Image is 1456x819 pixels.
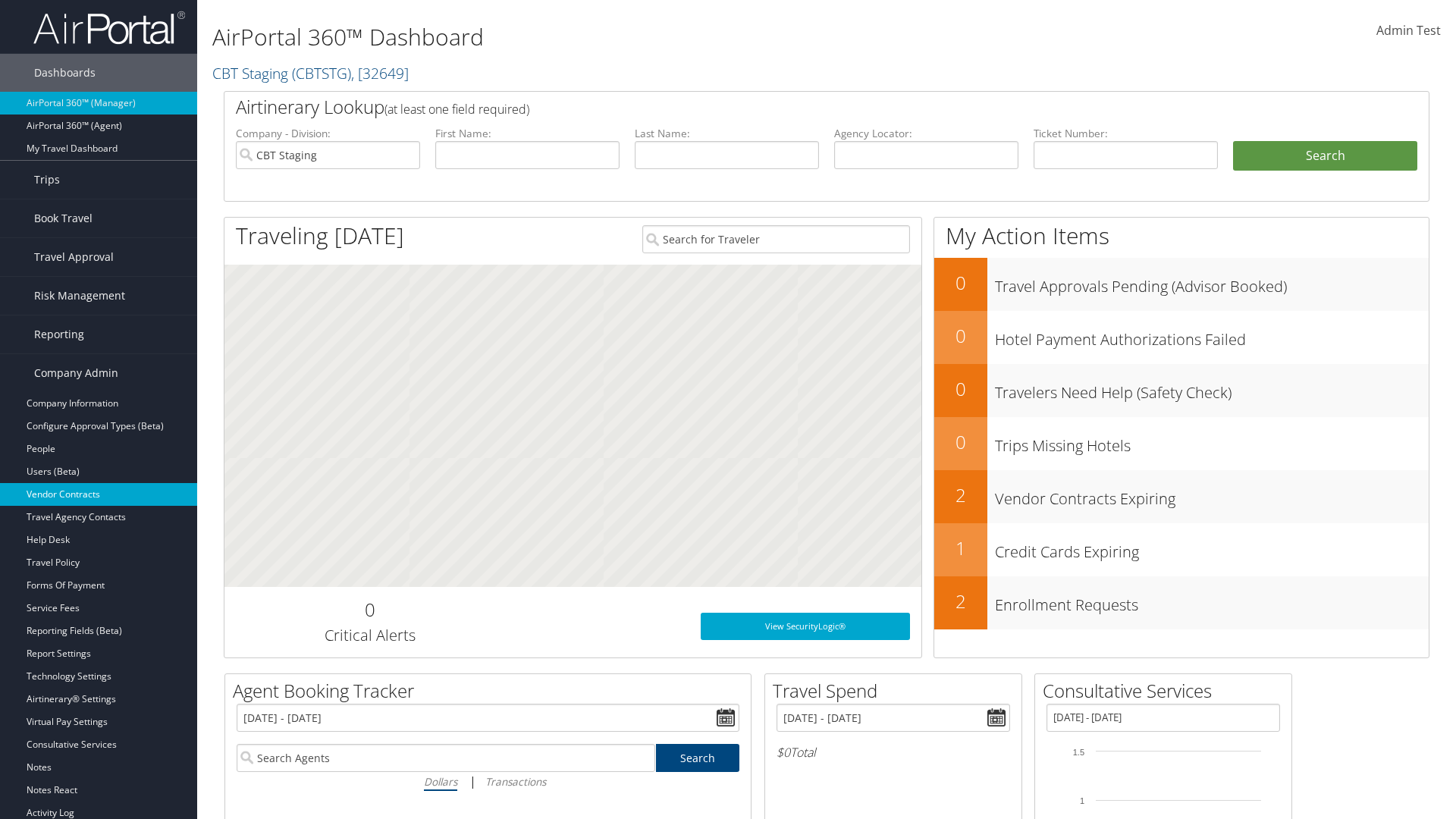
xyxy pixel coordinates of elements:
[777,744,1010,761] h6: Total
[834,126,1018,141] label: Agency Locator:
[233,678,751,704] h2: Agent Booking Tracker
[236,220,404,252] h1: Traveling [DATE]
[236,126,420,141] label: Company - Division:
[934,535,987,561] h2: 1
[701,613,910,640] a: View SecurityLogic®
[934,417,1429,470] a: 0Trips Missing Hotels
[237,744,655,772] input: Search Agents
[34,199,93,237] span: Book Travel
[995,375,1429,403] h3: Travelers Need Help (Safety Check)
[995,481,1429,510] h3: Vendor Contracts Expiring
[995,534,1429,563] h3: Credit Cards Expiring
[384,101,529,118] span: (at least one field required)
[934,588,987,614] h2: 2
[995,268,1429,297] h3: Travel Approvals Pending (Advisor Booked)
[236,94,1317,120] h2: Airtinerary Lookup
[237,772,739,791] div: |
[934,482,987,508] h2: 2
[773,678,1021,704] h2: Travel Spend
[1233,141,1417,171] button: Search
[34,161,60,199] span: Trips
[424,774,457,789] i: Dollars
[34,315,84,353] span: Reporting
[33,10,185,45] img: airportal-logo.png
[351,63,409,83] span: , [ 32649 ]
[236,625,504,646] h3: Critical Alerts
[212,63,409,83] a: CBT Staging
[34,277,125,315] span: Risk Management
[1376,22,1441,39] span: Admin Test
[934,470,1429,523] a: 2Vendor Contracts Expiring
[995,428,1429,457] h3: Trips Missing Hotels
[656,744,740,772] a: Search
[34,238,114,276] span: Travel Approval
[777,744,790,761] span: $0
[934,323,987,349] h2: 0
[934,429,987,455] h2: 0
[934,376,987,402] h2: 0
[212,21,1031,53] h1: AirPortal 360™ Dashboard
[1073,748,1084,757] tspan: 1.5
[435,126,620,141] label: First Name:
[995,587,1429,616] h3: Enrollment Requests
[485,774,546,789] i: Transactions
[642,225,910,253] input: Search for Traveler
[995,322,1429,350] h3: Hotel Payment Authorizations Failed
[34,354,118,392] span: Company Admin
[236,597,504,623] h2: 0
[934,220,1429,252] h1: My Action Items
[934,311,1429,364] a: 0Hotel Payment Authorizations Failed
[1080,796,1084,805] tspan: 1
[635,126,819,141] label: Last Name:
[1043,678,1291,704] h2: Consultative Services
[934,364,1429,417] a: 0Travelers Need Help (Safety Check)
[934,258,1429,311] a: 0Travel Approvals Pending (Advisor Booked)
[934,523,1429,576] a: 1Credit Cards Expiring
[292,63,351,83] span: ( CBTSTG )
[1376,8,1441,55] a: Admin Test
[1034,126,1218,141] label: Ticket Number:
[934,270,987,296] h2: 0
[934,576,1429,629] a: 2Enrollment Requests
[34,54,96,92] span: Dashboards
